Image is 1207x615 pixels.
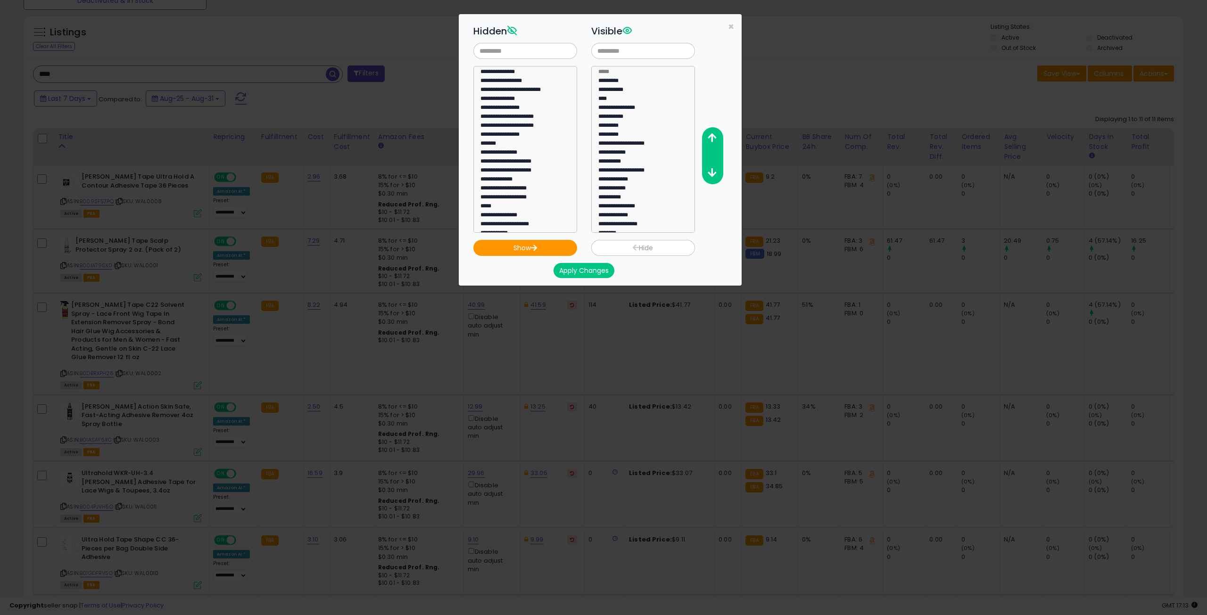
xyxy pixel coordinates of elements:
button: Hide [591,240,695,256]
span: × [728,20,734,33]
h3: Visible [591,24,695,38]
h3: Hidden [473,24,577,38]
button: Apply Changes [554,263,614,278]
button: Show [473,240,577,256]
